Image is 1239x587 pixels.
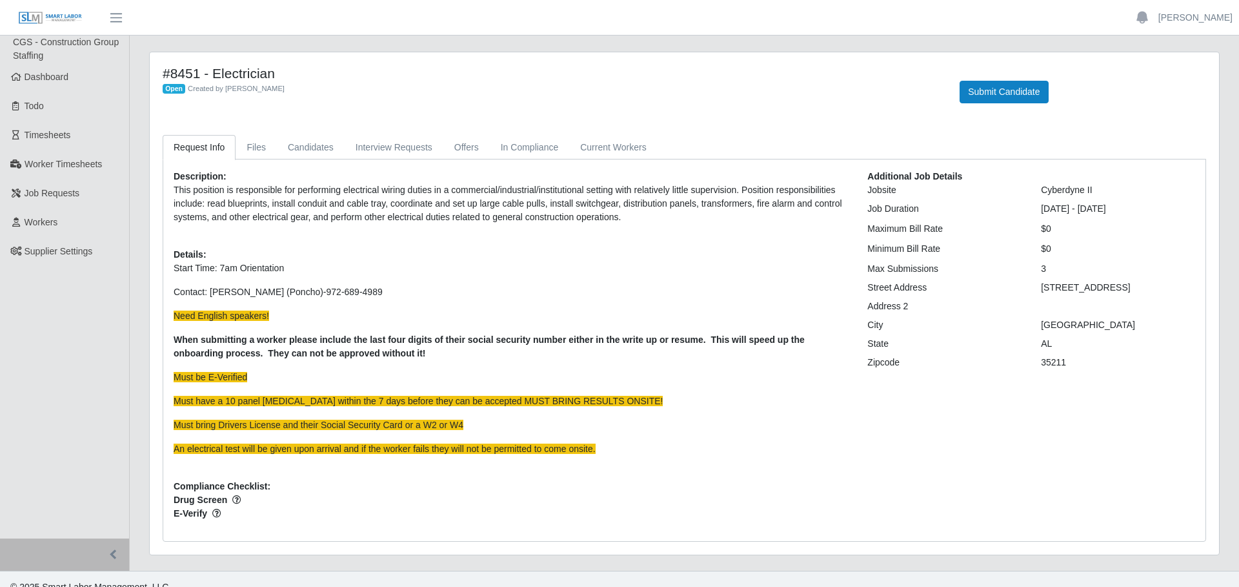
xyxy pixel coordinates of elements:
[25,159,102,169] span: Worker Timesheets
[174,249,206,260] b: Details:
[174,396,663,406] span: Must have a 10 panel [MEDICAL_DATA] within the 7 days before they can be accepted MUST BRING RESU...
[345,135,443,160] a: Interview Requests
[163,84,185,94] span: Open
[1031,356,1205,369] div: 35211
[490,135,570,160] a: In Compliance
[174,493,848,507] span: Drug Screen
[1031,183,1205,197] div: Cyberdyne II
[25,246,93,256] span: Supplier Settings
[174,311,269,321] span: Need English speakers!
[858,300,1031,313] div: Address 2
[1031,262,1205,276] div: 3
[867,171,962,181] b: Additional Job Details
[174,481,270,491] b: Compliance Checklist:
[163,135,236,160] a: Request Info
[1031,242,1205,256] div: $0
[1031,222,1205,236] div: $0
[236,135,277,160] a: Files
[174,420,463,430] span: Must bring Drivers License and their Social Security Card or a W2 or W4
[858,281,1031,294] div: Street Address
[174,262,848,275] p: Start Time: 7am Orientation
[858,337,1031,351] div: State
[188,85,285,92] span: Created by [PERSON_NAME]
[25,72,69,82] span: Dashboard
[569,135,657,160] a: Current Workers
[443,135,490,160] a: Offers
[1031,337,1205,351] div: AL
[1158,11,1233,25] a: [PERSON_NAME]
[1031,318,1205,332] div: [GEOGRAPHIC_DATA]
[858,262,1031,276] div: Max Submissions
[174,285,848,299] p: Contact: [PERSON_NAME] (Poncho)-972-689-4989
[174,335,805,358] strong: When submitting a worker please include the last four digits of their social security number eith...
[858,202,1031,216] div: Job Duration
[174,171,227,181] b: Description:
[277,135,345,160] a: Candidates
[163,65,940,81] h4: #8451 - Electrician
[18,11,83,25] img: SLM Logo
[858,183,1031,197] div: Jobsite
[25,101,44,111] span: Todo
[174,372,247,382] span: Must be E-Verified
[1031,202,1205,216] div: [DATE] - [DATE]
[174,183,848,224] p: This position is responsible for performing electrical wiring duties in a commercial/industrial/i...
[858,356,1031,369] div: Zipcode
[13,37,119,61] span: CGS - Construction Group Staffing
[25,188,80,198] span: Job Requests
[25,130,71,140] span: Timesheets
[174,507,848,520] span: E-Verify
[174,444,596,454] span: An electrical test will be given upon arrival and if the worker fails they will not be permitted ...
[858,242,1031,256] div: Minimum Bill Rate
[25,217,58,227] span: Workers
[858,318,1031,332] div: City
[858,222,1031,236] div: Maximum Bill Rate
[960,81,1048,103] button: Submit Candidate
[1031,281,1205,294] div: [STREET_ADDRESS]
